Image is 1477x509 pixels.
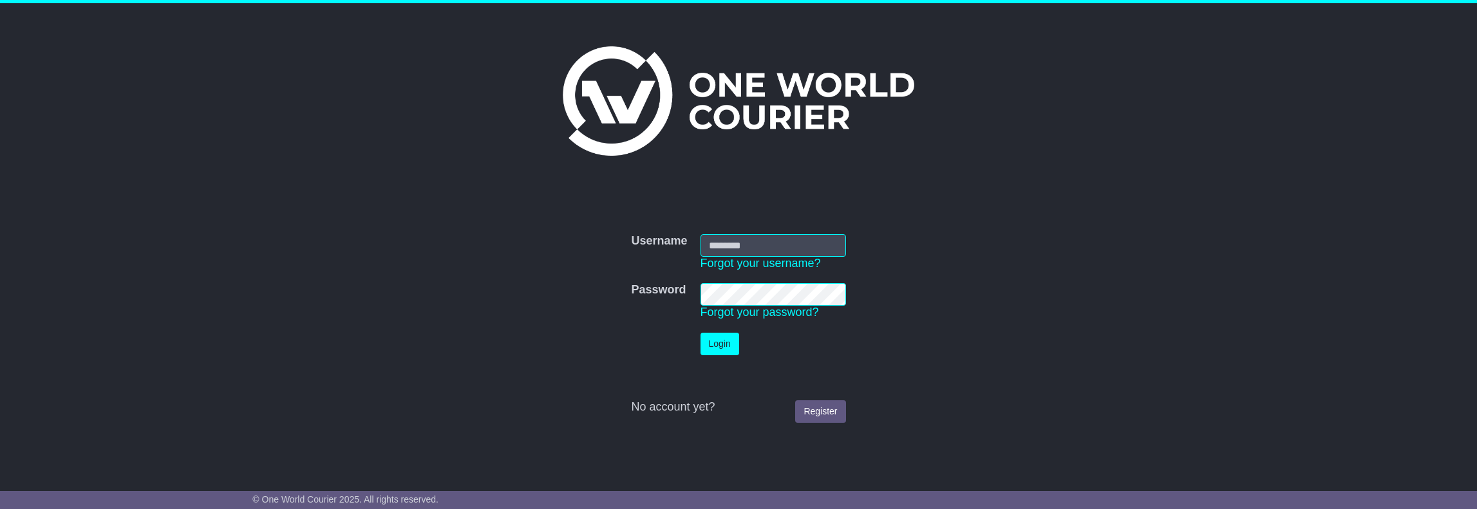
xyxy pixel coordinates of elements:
[701,306,819,319] a: Forgot your password?
[631,400,845,414] div: No account yet?
[252,494,438,504] span: © One World Courier 2025. All rights reserved.
[701,333,739,355] button: Login
[631,283,686,297] label: Password
[631,234,687,248] label: Username
[795,400,845,423] a: Register
[563,46,914,156] img: One World
[701,257,821,270] a: Forgot your username?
